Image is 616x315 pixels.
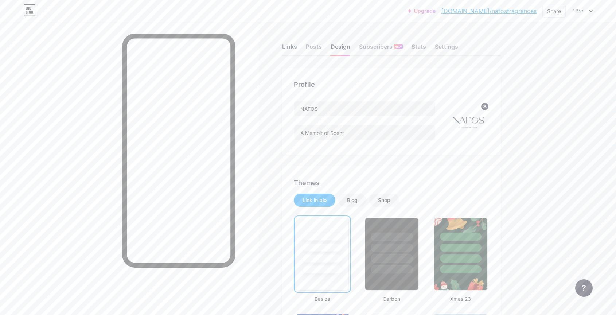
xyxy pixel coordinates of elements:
[412,42,426,55] div: Stats
[363,295,420,303] div: Carbon
[294,101,435,116] input: Name
[282,42,297,55] div: Links
[378,197,390,204] div: Shop
[395,44,402,49] span: NEW
[306,42,322,55] div: Posts
[571,4,585,18] img: nafosfragrances
[435,42,458,55] div: Settings
[432,295,489,303] div: Xmas 23
[294,125,435,140] input: Bio
[441,7,537,15] a: [DOMAIN_NAME]/nafosfragrances
[347,197,358,204] div: Blog
[447,101,489,143] img: nafosfragrances
[294,79,489,89] div: Profile
[408,8,436,14] a: Upgrade
[547,7,561,15] div: Share
[359,42,403,55] div: Subscribers
[331,42,350,55] div: Design
[294,295,351,303] div: Basics
[294,178,489,188] div: Themes
[303,197,327,204] div: Link in bio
